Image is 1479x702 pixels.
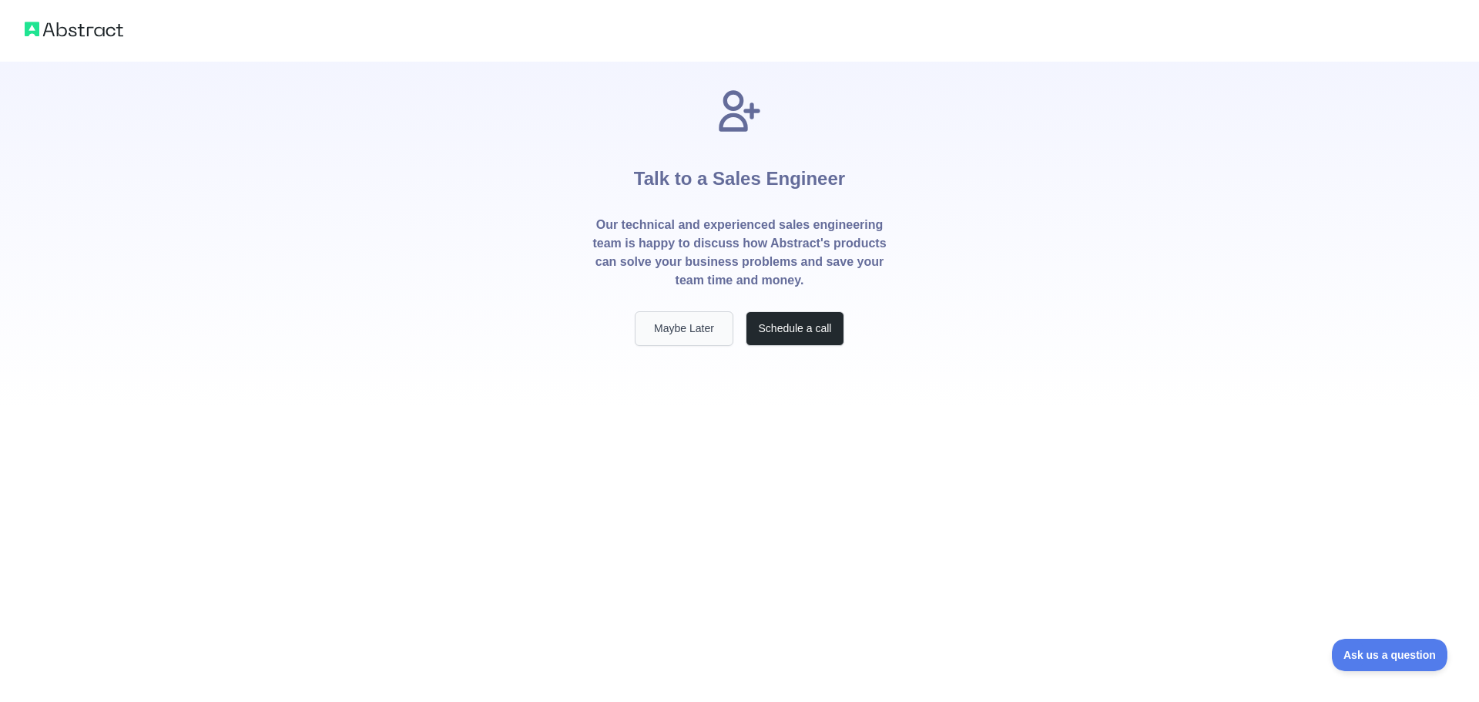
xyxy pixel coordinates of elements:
img: Abstract logo [25,18,123,40]
button: Maybe Later [635,311,733,346]
p: Our technical and experienced sales engineering team is happy to discuss how Abstract's products ... [592,216,887,290]
h1: Talk to a Sales Engineer [634,136,845,216]
iframe: Toggle Customer Support [1332,639,1448,671]
button: Schedule a call [746,311,844,346]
